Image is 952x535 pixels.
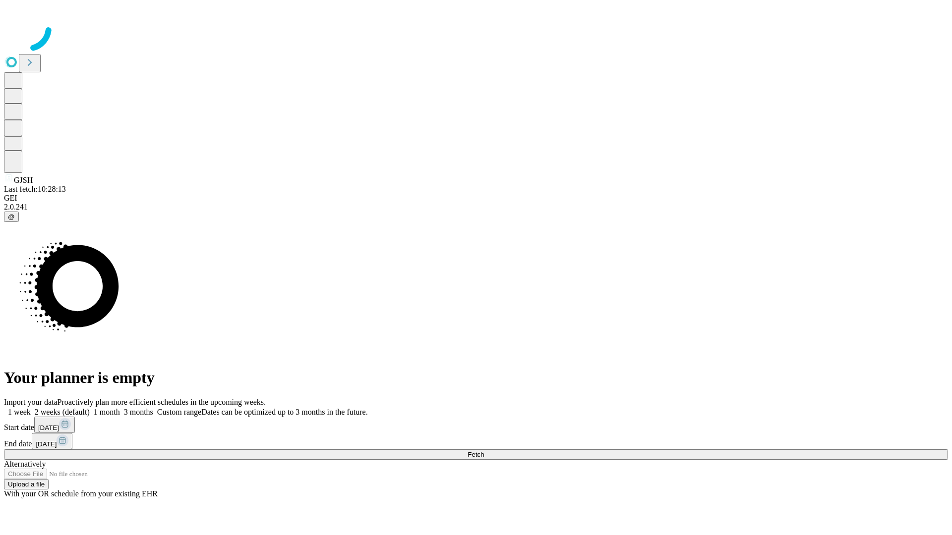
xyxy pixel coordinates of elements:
[124,408,153,416] span: 3 months
[4,479,49,489] button: Upload a file
[36,440,57,448] span: [DATE]
[4,212,19,222] button: @
[4,489,158,498] span: With your OR schedule from your existing EHR
[35,408,90,416] span: 2 weeks (default)
[4,185,66,193] span: Last fetch: 10:28:13
[94,408,120,416] span: 1 month
[201,408,367,416] span: Dates can be optimized up to 3 months in the future.
[4,369,948,387] h1: Your planner is empty
[4,398,58,406] span: Import your data
[14,176,33,184] span: GJSH
[4,433,948,449] div: End date
[4,417,948,433] div: Start date
[38,424,59,431] span: [DATE]
[468,451,484,458] span: Fetch
[4,449,948,460] button: Fetch
[4,460,46,468] span: Alternatively
[4,203,948,212] div: 2.0.241
[58,398,266,406] span: Proactively plan more efficient schedules in the upcoming weeks.
[4,194,948,203] div: GEI
[8,213,15,220] span: @
[8,408,31,416] span: 1 week
[157,408,201,416] span: Custom range
[34,417,75,433] button: [DATE]
[32,433,72,449] button: [DATE]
